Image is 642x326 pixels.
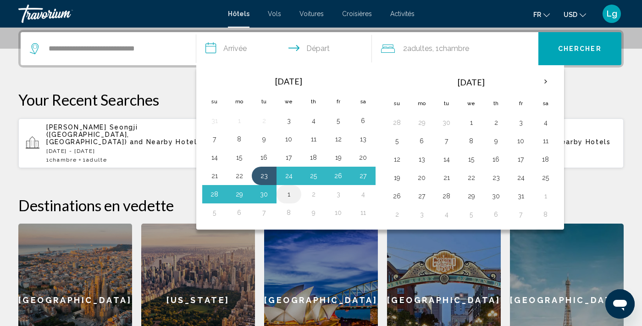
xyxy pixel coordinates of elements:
[514,135,528,147] button: Day 10
[282,114,296,127] button: Day 3
[207,188,222,201] button: Day 28
[390,190,404,202] button: Day 26
[538,208,553,221] button: Day 8
[464,116,479,129] button: Day 1
[538,116,553,129] button: Day 4
[533,11,541,18] span: fr
[257,206,271,219] button: Day 7
[86,157,107,163] span: Adulte
[356,169,371,182] button: Day 27
[415,135,429,147] button: Day 6
[306,188,321,201] button: Day 2
[257,133,271,146] button: Day 9
[282,151,296,164] button: Day 17
[21,32,621,65] div: Search widget
[282,169,296,182] button: Day 24
[439,208,454,221] button: Day 4
[439,190,454,202] button: Day 28
[342,10,372,17] a: Croisières
[514,116,528,129] button: Day 3
[464,153,479,166] button: Day 15
[538,135,553,147] button: Day 11
[489,171,504,184] button: Day 23
[257,114,271,127] button: Day 2
[514,190,528,202] button: Day 31
[390,153,404,166] button: Day 12
[432,42,469,55] span: , 1
[600,4,624,23] button: User Menu
[331,151,346,164] button: Day 19
[257,188,271,201] button: Day 30
[607,9,617,18] span: Lg
[356,133,371,146] button: Day 13
[306,114,321,127] button: Day 4
[331,114,346,127] button: Day 5
[439,116,454,129] button: Day 30
[306,133,321,146] button: Day 11
[390,135,404,147] button: Day 5
[331,188,346,201] button: Day 3
[356,151,371,164] button: Day 20
[18,196,624,214] h2: Destinations en vedette
[306,206,321,219] button: Day 9
[196,32,372,65] button: Check in and out dates
[390,208,404,221] button: Day 2
[464,208,479,221] button: Day 5
[390,116,404,129] button: Day 28
[207,133,222,146] button: Day 7
[207,169,222,182] button: Day 21
[46,124,138,146] span: [PERSON_NAME] Seongji ([GEOGRAPHIC_DATA], [GEOGRAPHIC_DATA])
[489,208,504,221] button: Day 6
[232,169,247,182] button: Day 22
[415,153,429,166] button: Day 13
[257,169,271,182] button: Day 23
[489,135,504,147] button: Day 9
[538,190,553,202] button: Day 1
[232,188,247,201] button: Day 29
[605,289,635,319] iframe: Bouton de lancement de la fenêtre de messagerie
[331,206,346,219] button: Day 10
[489,153,504,166] button: Day 16
[207,206,222,219] button: Day 5
[464,135,479,147] button: Day 8
[232,151,247,164] button: Day 15
[439,135,454,147] button: Day 7
[390,171,404,184] button: Day 19
[558,45,602,53] span: Chercher
[415,208,429,221] button: Day 3
[489,116,504,129] button: Day 2
[390,10,415,17] a: Activités
[415,171,429,184] button: Day 20
[407,44,432,53] span: Adultes
[228,10,249,17] a: Hôtels
[282,188,296,201] button: Day 1
[538,171,553,184] button: Day 25
[533,71,558,92] button: Next month
[564,11,577,18] span: USD
[130,138,201,146] span: and Nearby Hotels
[268,10,281,17] a: Vols
[410,71,533,93] th: [DATE]
[331,133,346,146] button: Day 12
[356,206,371,219] button: Day 11
[306,151,321,164] button: Day 18
[564,8,586,21] button: Change currency
[539,138,611,146] span: and Nearby Hotels
[415,116,429,129] button: Day 29
[439,153,454,166] button: Day 14
[439,44,469,53] span: Chambre
[415,190,429,202] button: Day 27
[257,151,271,164] button: Day 16
[439,171,454,184] button: Day 21
[50,157,77,163] span: Chambre
[46,148,207,154] p: [DATE] - [DATE]
[464,171,479,184] button: Day 22
[538,32,621,65] button: Chercher
[18,118,214,169] button: [PERSON_NAME] Seongji ([GEOGRAPHIC_DATA], [GEOGRAPHIC_DATA]) and Nearby Hotels[DATE] - [DATE]1Cha...
[489,190,504,202] button: Day 30
[514,171,528,184] button: Day 24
